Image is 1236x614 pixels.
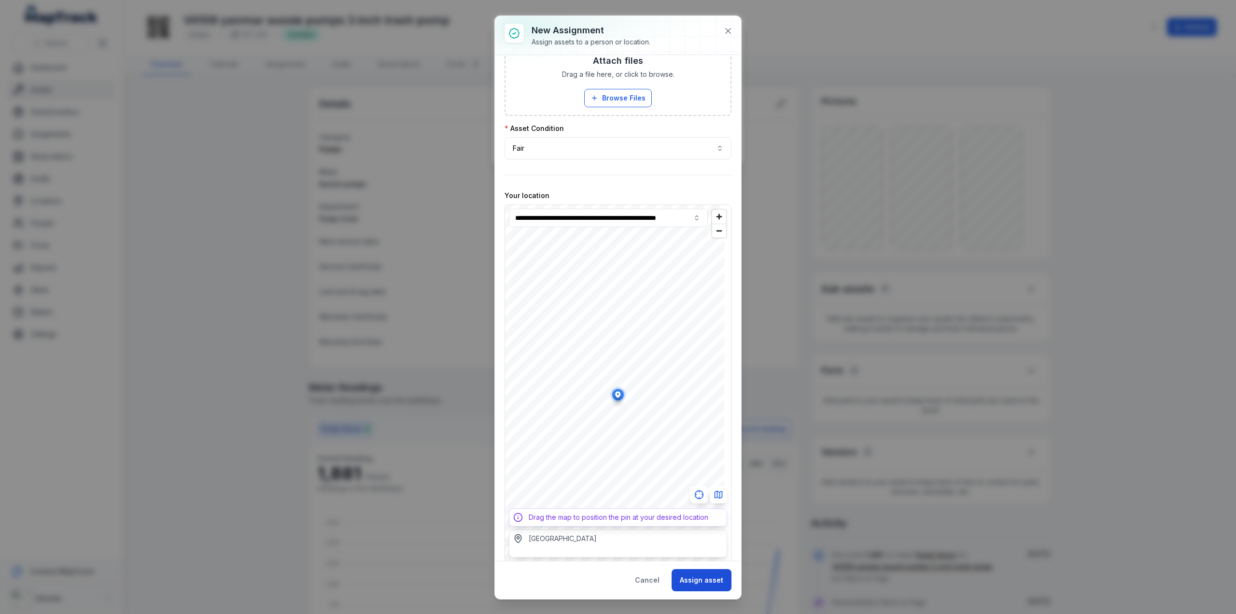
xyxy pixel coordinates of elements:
div: Assign assets to a person or location. [532,37,650,47]
button: Switch to Map View [710,486,727,503]
button: Zoom out [712,224,726,238]
label: Asset Condition [505,124,564,133]
canvas: Map [505,205,724,585]
button: Assign asset [672,569,731,591]
button: Fair [505,137,731,159]
label: Your location [505,191,549,200]
span: Drag a file here, or click to browse. [562,70,674,79]
div: [GEOGRAPHIC_DATA] [529,534,597,543]
button: Zoom in [712,210,726,224]
button: Browse Files [584,89,652,107]
button: Cancel [627,569,668,591]
h3: New assignment [532,24,650,37]
div: Drag the map to position the pin at your desired location [529,513,708,522]
h3: Attach files [593,54,643,68]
